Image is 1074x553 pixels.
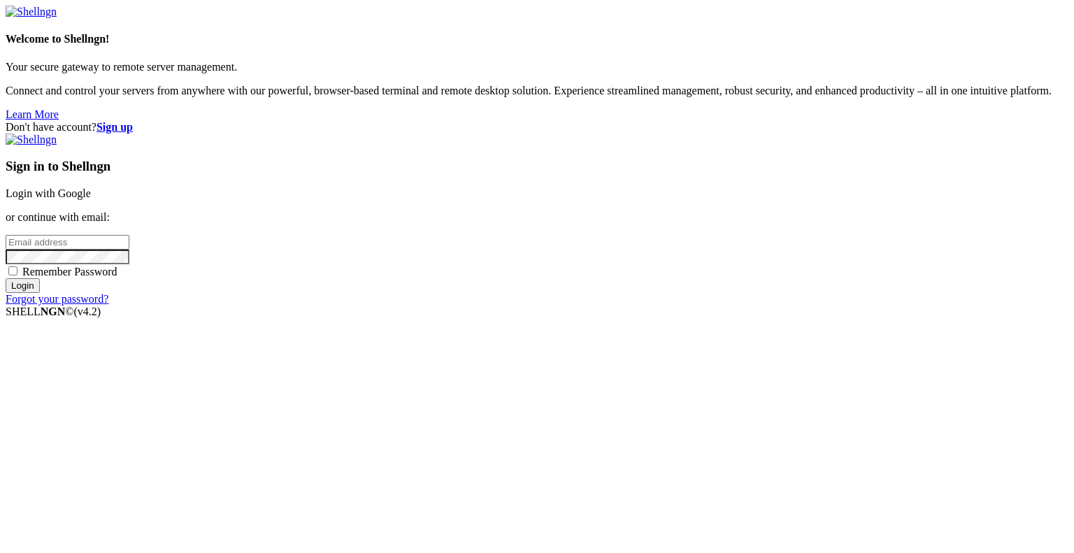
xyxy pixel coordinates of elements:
div: Don't have account? [6,121,1068,134]
a: Forgot your password? [6,293,108,305]
img: Shellngn [6,6,57,18]
a: Login with Google [6,187,91,199]
p: Your secure gateway to remote server management. [6,61,1068,73]
p: or continue with email: [6,211,1068,224]
img: Shellngn [6,134,57,146]
input: Remember Password [8,266,17,275]
p: Connect and control your servers from anywhere with our powerful, browser-based terminal and remo... [6,85,1068,97]
input: Email address [6,235,129,250]
h3: Sign in to Shellngn [6,159,1068,174]
a: Learn More [6,108,59,120]
input: Login [6,278,40,293]
b: NGN [41,306,66,317]
h4: Welcome to Shellngn! [6,33,1068,45]
span: 4.2.0 [74,306,101,317]
span: SHELL © [6,306,101,317]
a: Sign up [96,121,133,133]
span: Remember Password [22,266,117,278]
